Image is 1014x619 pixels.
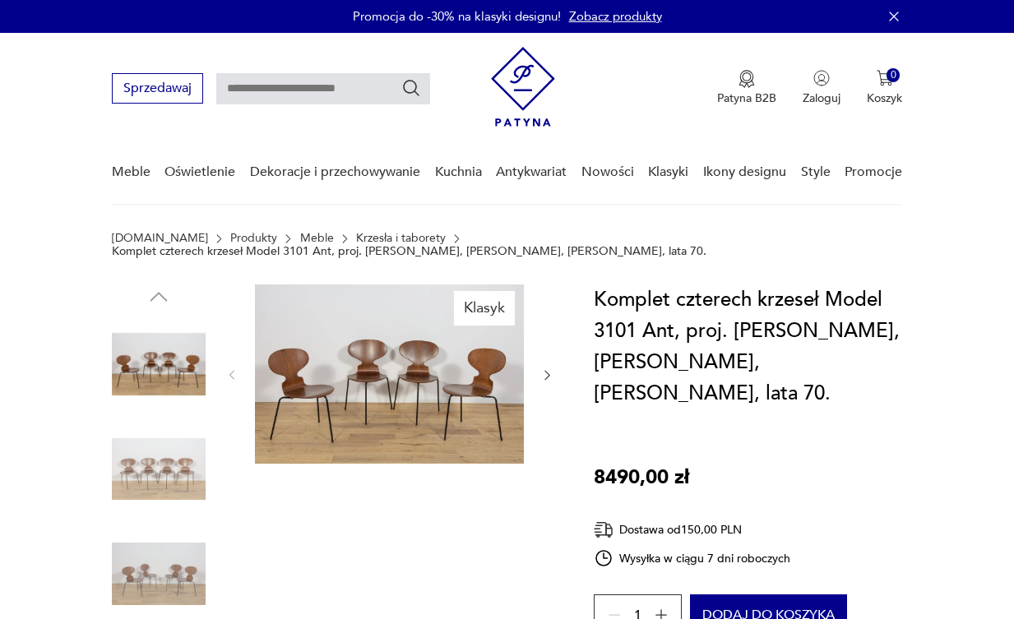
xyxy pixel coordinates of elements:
img: Zdjęcie produktu Komplet czterech krzeseł Model 3101 Ant, proj. A. Jacobsen, Fritz Hansen, Dania,... [255,284,524,464]
a: Style [801,141,831,204]
p: Zaloguj [803,90,840,106]
img: Ikona medalu [739,70,755,88]
p: Koszyk [867,90,902,106]
img: Zdjęcie produktu Komplet czterech krzeseł Model 3101 Ant, proj. A. Jacobsen, Fritz Hansen, Dania,... [112,317,206,411]
div: Wysyłka w ciągu 7 dni roboczych [594,548,791,568]
button: Patyna B2B [717,70,776,106]
h1: Komplet czterech krzeseł Model 3101 Ant, proj. [PERSON_NAME], [PERSON_NAME], [PERSON_NAME], lata 70. [594,284,910,409]
img: Ikona dostawy [594,520,613,540]
div: Dostawa od 150,00 PLN [594,520,791,540]
a: Promocje [845,141,902,204]
button: Szukaj [401,78,421,98]
img: Ikonka użytkownika [813,70,830,86]
a: Meble [300,232,334,245]
a: Krzesła i taborety [356,232,446,245]
img: Zdjęcie produktu Komplet czterech krzeseł Model 3101 Ant, proj. A. Jacobsen, Fritz Hansen, Dania,... [112,423,206,516]
p: Komplet czterech krzeseł Model 3101 Ant, proj. [PERSON_NAME], [PERSON_NAME], [PERSON_NAME], lata 70. [112,245,706,258]
p: 8490,00 zł [594,462,689,493]
a: Dekoracje i przechowywanie [250,141,420,204]
a: Meble [112,141,150,204]
a: Sprzedawaj [112,84,203,95]
a: Kuchnia [435,141,482,204]
a: Produkty [230,232,277,245]
a: Zobacz produkty [569,8,662,25]
a: [DOMAIN_NAME] [112,232,208,245]
a: Antykwariat [496,141,567,204]
div: 0 [887,68,901,82]
a: Klasyki [648,141,688,204]
a: Ikona medaluPatyna B2B [717,70,776,106]
button: Zaloguj [803,70,840,106]
button: Sprzedawaj [112,73,203,104]
p: Patyna B2B [717,90,776,106]
a: Ikony designu [703,141,786,204]
p: Promocja do -30% na klasyki designu! [353,8,561,25]
a: Nowości [581,141,634,204]
div: Klasyk [454,291,515,326]
img: Ikona koszyka [877,70,893,86]
button: 0Koszyk [867,70,902,106]
img: Patyna - sklep z meblami i dekoracjami vintage [491,47,555,127]
a: Oświetlenie [164,141,235,204]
